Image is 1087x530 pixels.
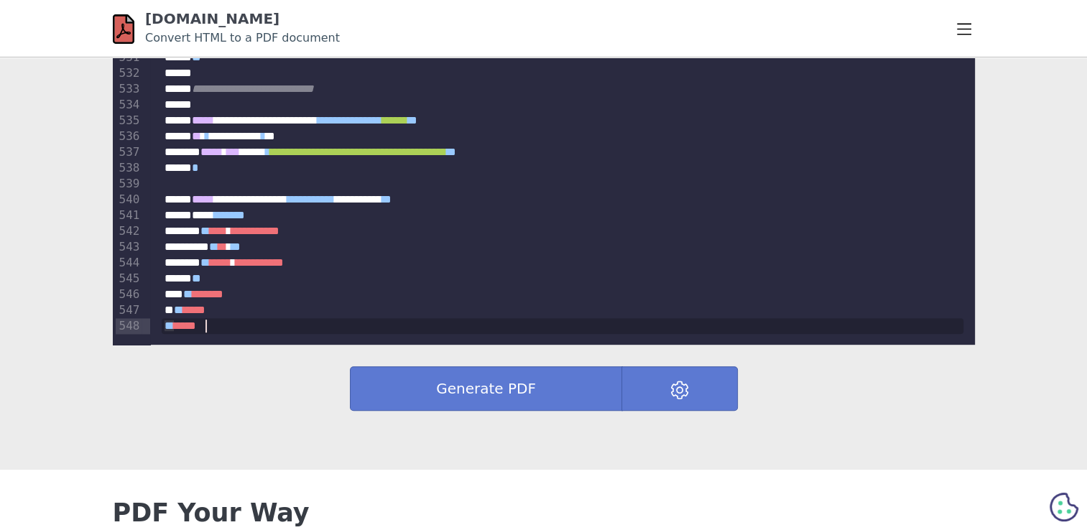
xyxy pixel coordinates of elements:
[116,176,142,192] div: 539
[116,192,142,208] div: 540
[116,160,142,176] div: 538
[116,65,142,81] div: 532
[116,129,142,144] div: 536
[116,208,142,223] div: 541
[113,498,975,527] h2: PDF Your Way
[116,81,142,97] div: 533
[116,287,142,302] div: 546
[145,31,340,45] small: Convert HTML to a PDF document
[116,50,142,65] div: 531
[116,302,142,318] div: 547
[116,255,142,271] div: 544
[116,318,142,334] div: 548
[350,366,623,411] button: Generate PDF
[1050,493,1078,521] svg: Cookie Preferences
[116,239,142,255] div: 543
[145,10,279,27] a: [DOMAIN_NAME]
[116,271,142,287] div: 545
[116,97,142,113] div: 534
[116,113,142,129] div: 535
[113,13,134,45] img: html-pdf.net
[116,223,142,239] div: 542
[116,144,142,160] div: 537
